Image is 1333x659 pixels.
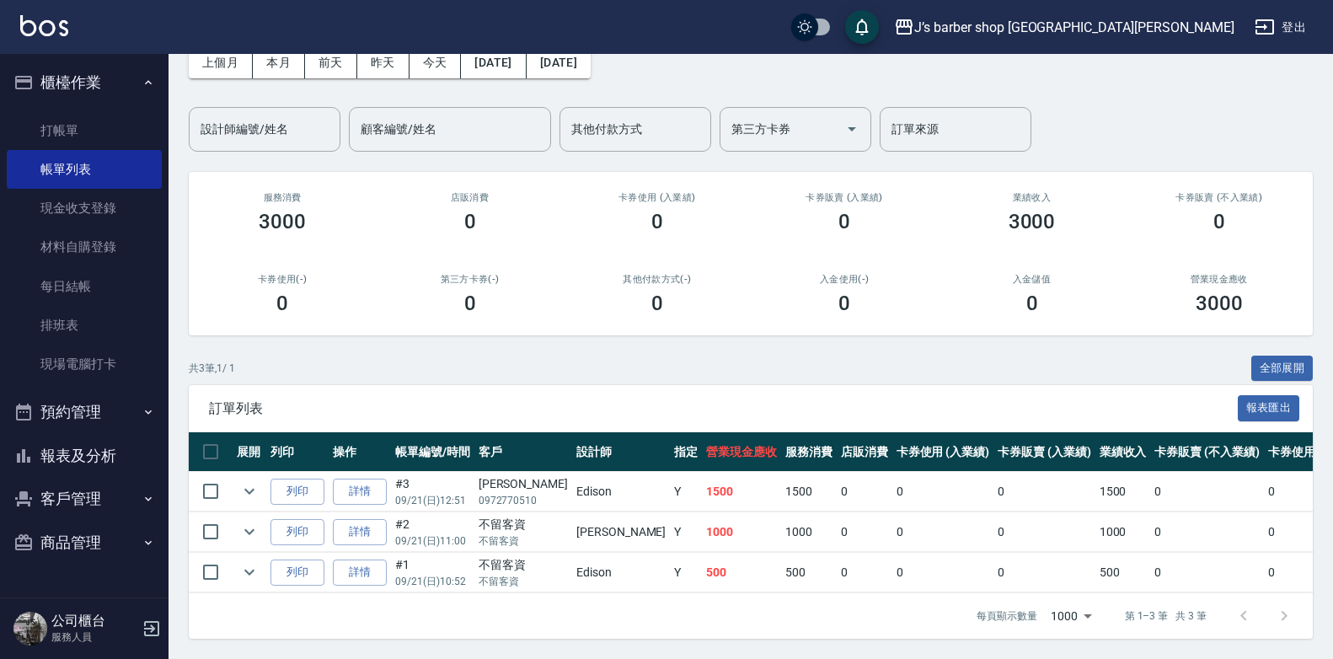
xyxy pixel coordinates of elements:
th: 營業現金應收 [702,432,781,472]
h3: 0 [464,210,476,233]
a: 報表匯出 [1238,399,1300,415]
a: 排班表 [7,306,162,345]
td: 500 [1095,553,1151,592]
h2: 業績收入 [958,192,1105,203]
button: 列印 [270,479,324,505]
p: 09/21 (日) 11:00 [395,533,470,549]
button: expand row [237,519,262,544]
p: 不留客資 [479,574,568,589]
h3: 3000 [1009,210,1056,233]
div: 1000 [1044,593,1098,639]
div: J’s barber shop [GEOGRAPHIC_DATA][PERSON_NAME] [914,17,1234,38]
button: 列印 [270,519,324,545]
th: 服務消費 [781,432,837,472]
td: 0 [837,472,892,512]
p: 0972770510 [479,493,568,508]
a: 現場電腦打卡 [7,345,162,383]
td: #2 [391,512,474,552]
div: 不留客資 [479,556,568,574]
td: 1500 [1095,472,1151,512]
p: 09/21 (日) 10:52 [395,574,470,589]
button: [DATE] [461,47,526,78]
td: 0 [993,472,1095,512]
p: 每頁顯示數量 [977,608,1037,624]
td: 1000 [1095,512,1151,552]
td: #1 [391,553,474,592]
td: 0 [1264,472,1333,512]
button: 上個月 [189,47,253,78]
button: J’s barber shop [GEOGRAPHIC_DATA][PERSON_NAME] [887,10,1241,45]
td: 0 [1264,553,1333,592]
button: expand row [237,560,262,585]
button: Open [838,115,865,142]
h5: 公司櫃台 [51,613,137,630]
button: 前天 [305,47,357,78]
th: 客戶 [474,432,572,472]
button: 本月 [253,47,305,78]
th: 卡券使用 (入業績) [892,432,994,472]
h2: 入金使用(-) [771,274,918,285]
th: 卡券販賣 (不入業績) [1150,432,1263,472]
h3: 3000 [1196,292,1243,315]
a: 材料自購登錄 [7,228,162,266]
td: 0 [1150,553,1263,592]
td: 500 [702,553,781,592]
h3: 0 [838,292,850,315]
a: 詳情 [333,560,387,586]
td: 0 [1150,512,1263,552]
td: 0 [892,553,994,592]
th: 店販消費 [837,432,892,472]
td: Edison [572,472,670,512]
button: 昨天 [357,47,410,78]
h2: 第三方卡券(-) [396,274,543,285]
th: 操作 [329,432,391,472]
button: [DATE] [527,47,591,78]
a: 每日結帳 [7,267,162,306]
a: 詳情 [333,479,387,505]
h2: 卡券使用 (入業績) [584,192,731,203]
td: 1000 [781,512,837,552]
button: 櫃檯作業 [7,61,162,104]
button: 全部展開 [1251,356,1314,382]
button: 商品管理 [7,521,162,565]
th: 卡券使用(-) [1264,432,1333,472]
td: 0 [1264,512,1333,552]
button: expand row [237,479,262,504]
h2: 入金儲值 [958,274,1105,285]
h3: 0 [276,292,288,315]
div: 不留客資 [479,516,568,533]
h2: 營業現金應收 [1146,274,1293,285]
button: 報表匯出 [1238,395,1300,421]
h3: 0 [464,292,476,315]
h2: 店販消費 [396,192,543,203]
img: Logo [20,15,68,36]
span: 訂單列表 [209,400,1238,417]
p: 共 3 筆, 1 / 1 [189,361,235,376]
td: 1500 [702,472,781,512]
td: 0 [837,553,892,592]
h3: 0 [651,292,663,315]
td: 0 [892,512,994,552]
th: 列印 [266,432,329,472]
button: 列印 [270,560,324,586]
p: 09/21 (日) 12:51 [395,493,470,508]
th: 帳單編號/時間 [391,432,474,472]
div: [PERSON_NAME] [479,475,568,493]
td: #3 [391,472,474,512]
h2: 卡券販賣 (入業績) [771,192,918,203]
td: 0 [837,512,892,552]
h3: 0 [1026,292,1038,315]
td: 500 [781,553,837,592]
td: 0 [892,472,994,512]
td: 0 [993,512,1095,552]
button: 登出 [1248,12,1313,43]
td: 1000 [702,512,781,552]
button: 今天 [410,47,462,78]
button: save [845,10,879,44]
td: 0 [993,553,1095,592]
h3: 0 [1213,210,1225,233]
td: 1500 [781,472,837,512]
a: 打帳單 [7,111,162,150]
th: 卡券販賣 (入業績) [993,432,1095,472]
p: 不留客資 [479,533,568,549]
